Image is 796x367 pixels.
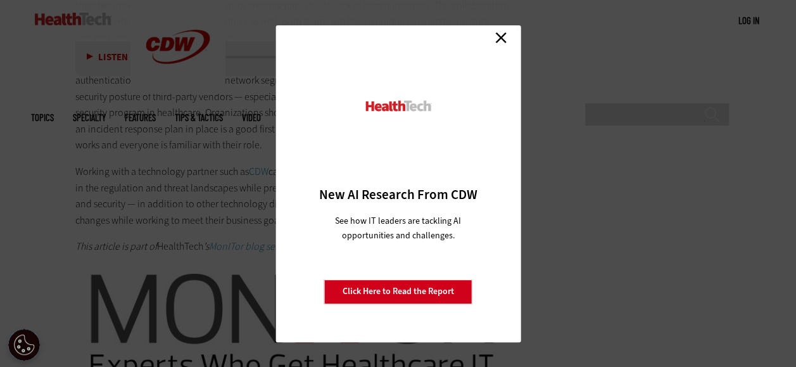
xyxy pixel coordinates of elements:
[320,214,476,243] p: See how IT leaders are tackling AI opportunities and challenges.
[8,329,40,361] div: Cookie Settings
[491,29,510,48] a: Close
[324,280,472,304] a: Click Here to Read the Report
[8,329,40,361] button: Open Preferences
[363,100,433,113] img: HealthTech_0.png
[298,186,498,203] h3: New AI Research From CDW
